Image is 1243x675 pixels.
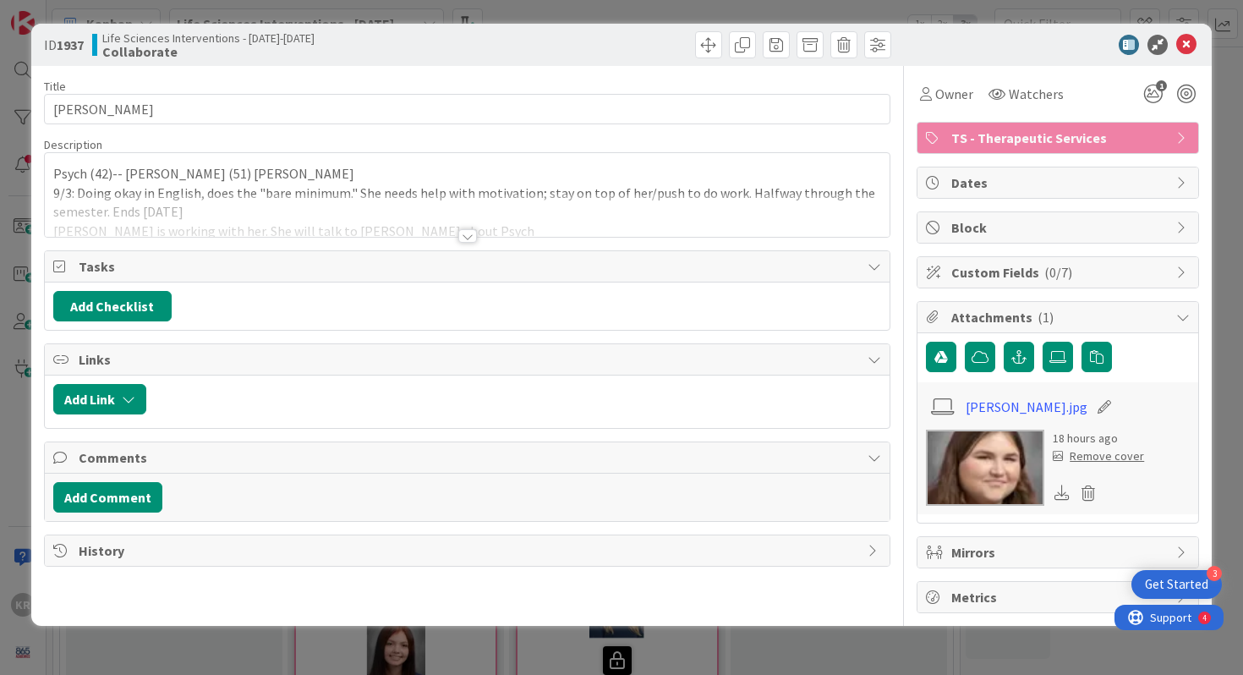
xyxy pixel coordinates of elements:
[53,482,162,513] button: Add Comment
[53,164,882,184] p: Psych (42)-- [PERSON_NAME] (51) [PERSON_NAME]
[951,262,1168,283] span: Custom Fields
[44,94,891,124] input: type card name here...
[966,397,1087,417] a: [PERSON_NAME].jpg
[79,349,860,370] span: Links
[1038,309,1054,326] span: ( 1 )
[951,542,1168,562] span: Mirrors
[951,128,1168,148] span: TS - Therapeutic Services
[951,217,1168,238] span: Block
[44,79,66,94] label: Title
[1145,576,1208,593] div: Get Started
[53,384,146,414] button: Add Link
[53,291,172,321] button: Add Checklist
[935,84,973,104] span: Owner
[79,541,860,561] span: History
[79,256,860,277] span: Tasks
[1207,566,1222,581] div: 3
[102,31,315,45] span: Life Sciences Interventions - [DATE]-[DATE]
[36,3,77,23] span: Support
[102,45,315,58] b: Collaborate
[951,587,1168,607] span: Metrics
[44,35,84,55] span: ID
[951,307,1168,327] span: Attachments
[951,173,1168,193] span: Dates
[1053,447,1144,465] div: Remove cover
[1044,264,1072,281] span: ( 0/7 )
[1053,482,1071,504] div: Download
[44,137,102,152] span: Description
[1009,84,1064,104] span: Watchers
[53,184,882,222] p: 9/3: Doing okay in English, does the "bare minimum." She needs help with motivation; stay on top ...
[57,36,84,53] b: 1937
[1156,80,1167,91] span: 1
[1053,430,1144,447] div: 18 hours ago
[79,447,860,468] span: Comments
[1131,570,1222,599] div: Open Get Started checklist, remaining modules: 3
[88,7,92,20] div: 4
